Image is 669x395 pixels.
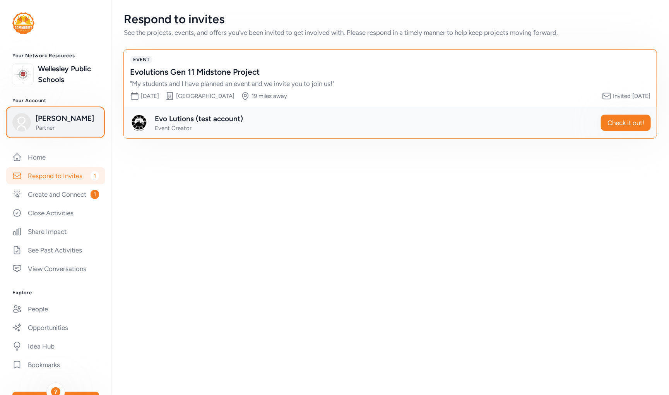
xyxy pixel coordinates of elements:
h3: Your Network Resources [12,53,99,59]
span: Event Creator [155,125,192,132]
div: [GEOGRAPHIC_DATA] [176,92,234,100]
a: Create and Connect1 [6,186,105,203]
div: " My students and I have planned an event and we invite you to join us! " [130,79,635,88]
span: [PERSON_NAME] [36,113,98,124]
div: Evolutions Gen 11 Midstone Project [130,67,635,77]
a: People [6,301,105,318]
span: 1 [91,171,99,180]
span: 1 [91,190,99,199]
a: Wellesley Public Schools [38,64,99,85]
img: Avatar [130,113,149,132]
img: logo [12,12,34,34]
a: Opportunities [6,319,105,336]
a: Bookmarks [6,356,105,373]
div: Respond to invites [124,12,657,26]
img: logo [14,66,31,83]
button: [PERSON_NAME]Partner [7,108,103,137]
button: Check it out! [601,115,651,131]
span: Check it out! [607,118,644,127]
div: See the projects, events, and offers you've been invited to get involved with. Please respond in ... [124,28,657,37]
a: Idea Hub [6,338,105,355]
span: [DATE] [141,93,159,100]
a: Share Impact [6,223,105,240]
div: Invited [DATE] [613,92,650,100]
a: See Past Activities [6,242,105,259]
div: Evo Lutions (test account) [155,113,243,124]
a: View Conversations [6,260,105,277]
div: 19 miles away [252,92,287,100]
span: EVENT [130,56,152,64]
a: Close Activities [6,204,105,222]
h3: Your Account [12,98,99,104]
a: Respond to Invites1 [6,167,105,184]
h3: Explore [12,290,99,296]
span: Partner [36,124,98,132]
a: Home [6,149,105,166]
